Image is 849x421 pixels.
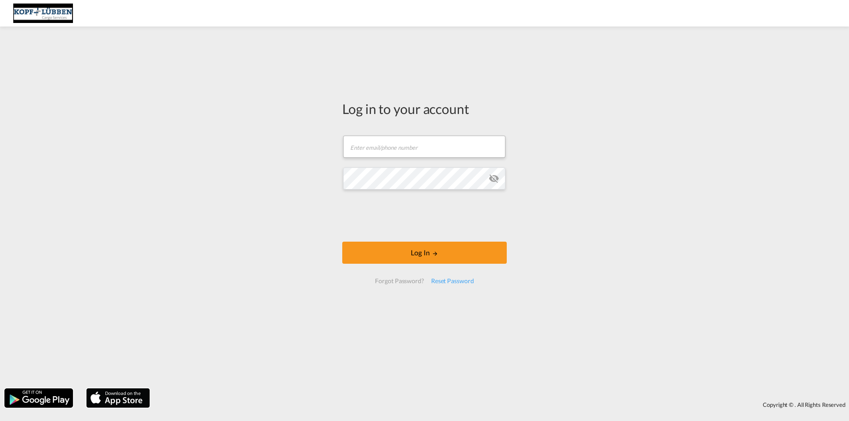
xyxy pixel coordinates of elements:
[343,136,505,158] input: Enter email/phone number
[342,242,507,264] button: LOGIN
[357,198,492,233] iframe: reCAPTCHA
[154,397,849,412] div: Copyright © . All Rights Reserved
[489,173,499,184] md-icon: icon-eye-off
[13,4,73,23] img: 25cf3bb0aafc11ee9c4fdbd399af7748.JPG
[85,387,151,409] img: apple.png
[428,273,478,289] div: Reset Password
[371,273,427,289] div: Forgot Password?
[342,99,507,118] div: Log in to your account
[4,387,74,409] img: google.png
